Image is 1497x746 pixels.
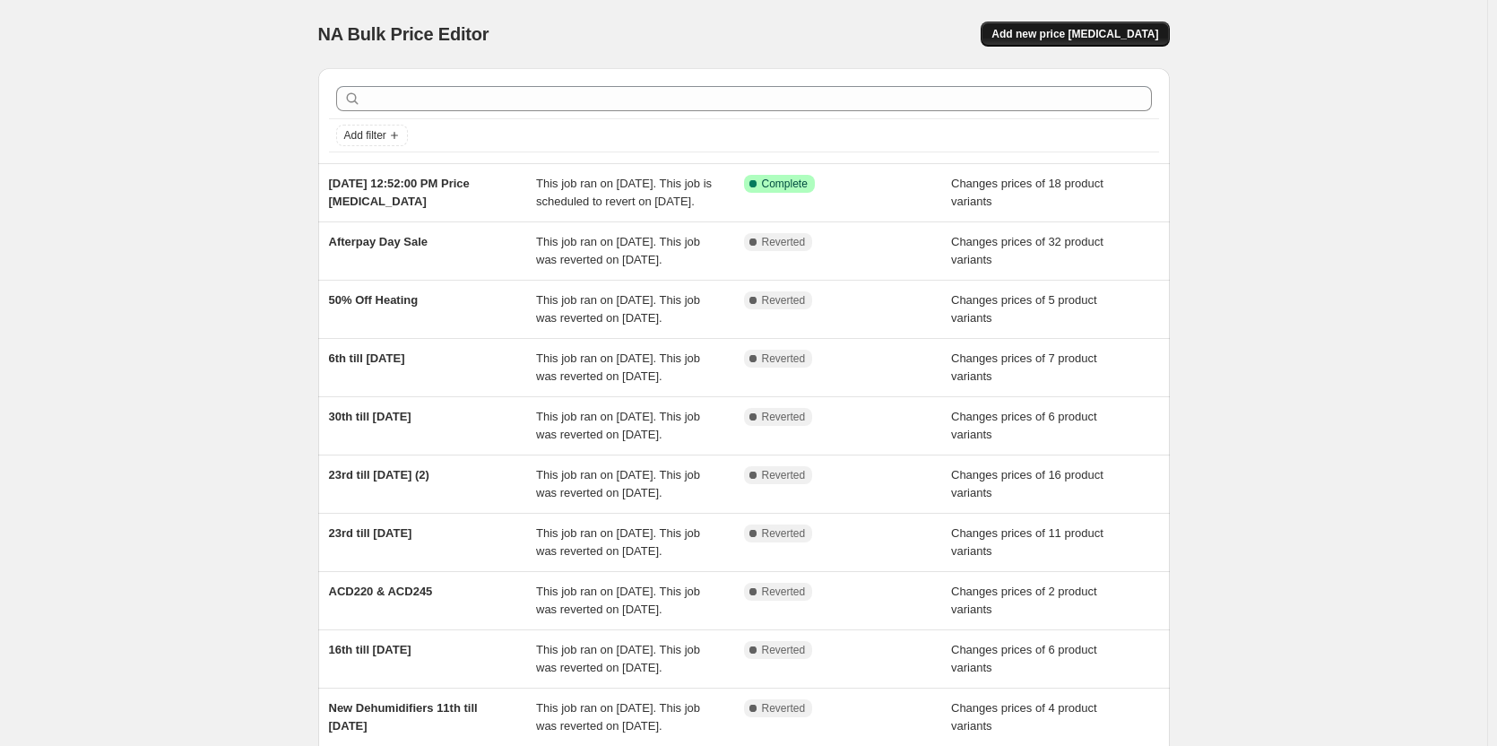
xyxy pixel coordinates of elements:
[951,293,1097,325] span: Changes prices of 5 product variants
[536,293,700,325] span: This job ran on [DATE]. This job was reverted on [DATE].
[762,526,806,541] span: Reverted
[762,177,808,191] span: Complete
[329,701,478,733] span: New Dehumidifiers 11th till [DATE]
[536,235,700,266] span: This job ran on [DATE]. This job was reverted on [DATE].
[762,585,806,599] span: Reverted
[329,351,405,365] span: 6th till [DATE]
[762,351,806,366] span: Reverted
[762,293,806,308] span: Reverted
[951,177,1103,208] span: Changes prices of 18 product variants
[336,125,408,146] button: Add filter
[536,351,700,383] span: This job ran on [DATE]. This job was reverted on [DATE].
[329,235,428,248] span: Afterpay Day Sale
[329,643,411,656] span: 16th till [DATE]
[329,410,411,423] span: 30th till [DATE]
[951,643,1097,674] span: Changes prices of 6 product variants
[536,585,700,616] span: This job ran on [DATE]. This job was reverted on [DATE].
[762,701,806,716] span: Reverted
[536,643,700,674] span: This job ran on [DATE]. This job was reverted on [DATE].
[536,468,700,499] span: This job ran on [DATE]. This job was reverted on [DATE].
[536,177,712,208] span: This job ran on [DATE]. This job is scheduled to revert on [DATE].
[329,293,419,307] span: 50% Off Heating
[981,22,1169,47] button: Add new price [MEDICAL_DATA]
[762,643,806,657] span: Reverted
[318,24,489,44] span: NA Bulk Price Editor
[344,128,386,143] span: Add filter
[536,526,700,558] span: This job ran on [DATE]. This job was reverted on [DATE].
[951,351,1097,383] span: Changes prices of 7 product variants
[762,235,806,249] span: Reverted
[991,27,1158,41] span: Add new price [MEDICAL_DATA]
[951,235,1103,266] span: Changes prices of 32 product variants
[951,468,1103,499] span: Changes prices of 16 product variants
[951,526,1103,558] span: Changes prices of 11 product variants
[329,177,470,208] span: [DATE] 12:52:00 PM Price [MEDICAL_DATA]
[951,585,1097,616] span: Changes prices of 2 product variants
[536,701,700,733] span: This job ran on [DATE]. This job was reverted on [DATE].
[329,526,412,540] span: 23rd till [DATE]
[762,468,806,482] span: Reverted
[762,410,806,424] span: Reverted
[329,585,433,598] span: ACD220 & ACD245
[536,410,700,441] span: This job ran on [DATE]. This job was reverted on [DATE].
[951,410,1097,441] span: Changes prices of 6 product variants
[329,468,429,481] span: 23rd till [DATE] (2)
[951,701,1097,733] span: Changes prices of 4 product variants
